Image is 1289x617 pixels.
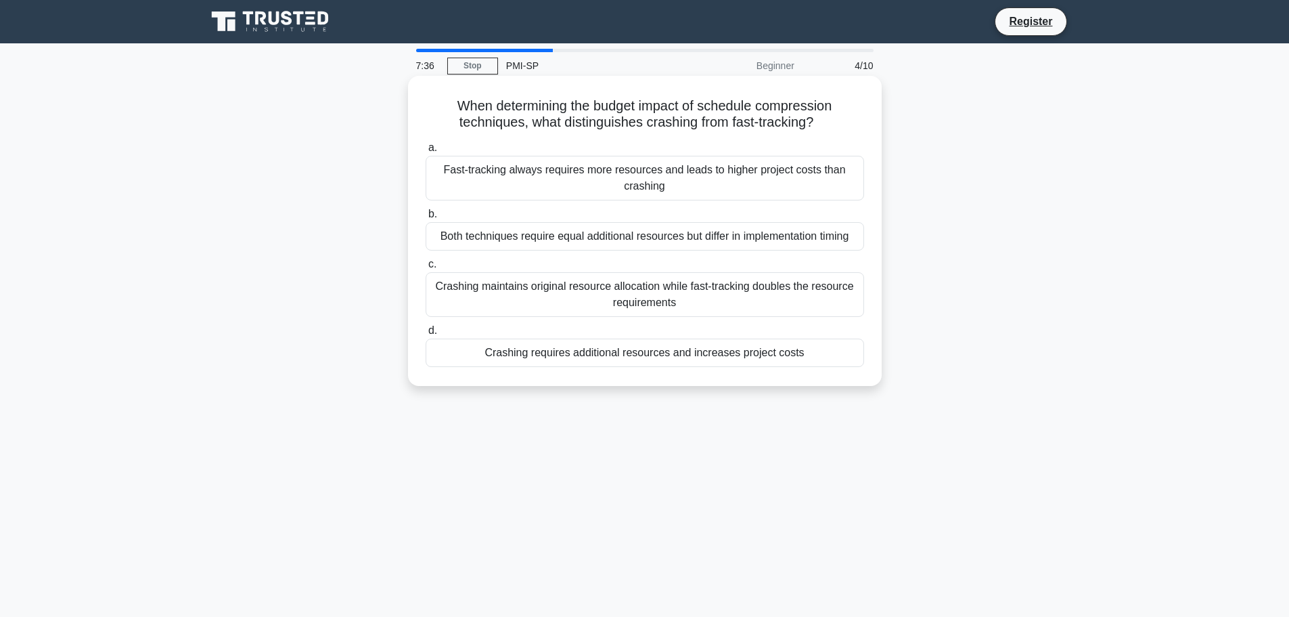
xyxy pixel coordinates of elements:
[426,272,864,317] div: Crashing maintains original resource allocation while fast-tracking doubles the resource requirem...
[428,258,436,270] span: c.
[684,52,802,79] div: Beginner
[447,58,498,75] a: Stop
[428,324,437,336] span: d.
[426,339,864,367] div: Crashing requires additional resources and increases project costs
[428,142,437,153] span: a.
[498,52,684,79] div: PMI-SP
[1001,13,1060,30] a: Register
[426,156,864,200] div: Fast-tracking always requires more resources and leads to higher project costs than crashing
[424,98,865,131] h5: When determining the budget impact of schedule compression techniques, what distinguishes crashin...
[408,52,447,79] div: 7:36
[802,52,882,79] div: 4/10
[428,208,437,219] span: b.
[426,222,864,251] div: Both techniques require equal additional resources but differ in implementation timing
